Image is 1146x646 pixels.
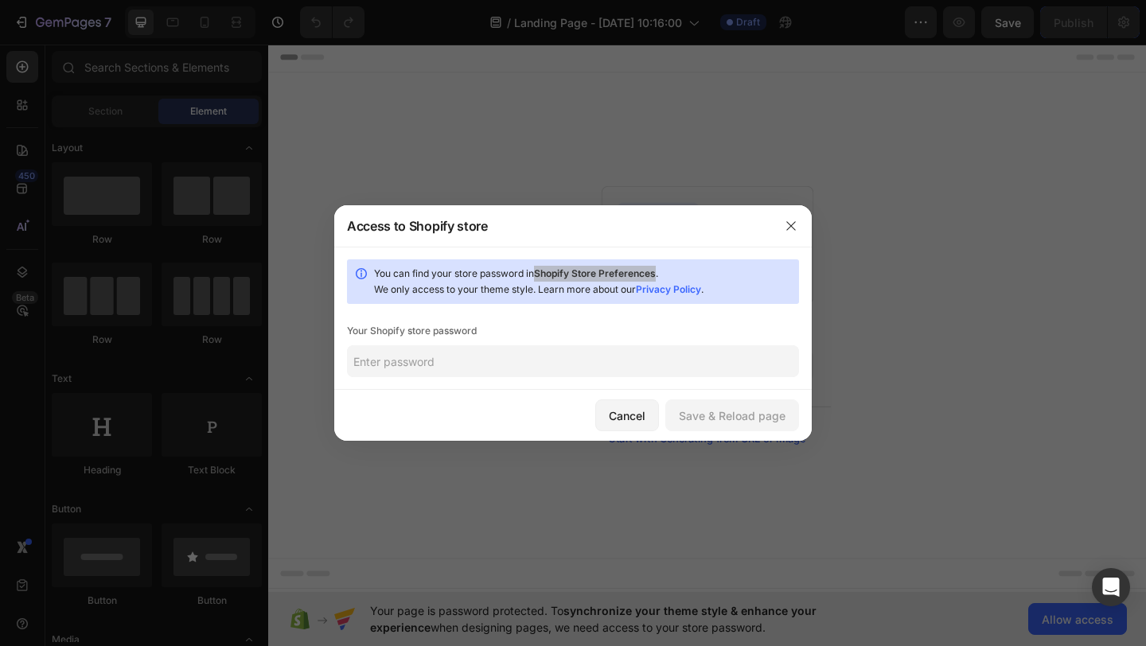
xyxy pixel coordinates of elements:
[371,425,585,438] div: Start with Generating from URL or image
[534,267,656,279] a: Shopify Store Preferences
[481,336,593,368] button: Add elements
[347,323,799,339] div: Your Shopify store password
[362,336,471,368] button: Add sections
[595,399,659,431] button: Cancel
[609,407,645,424] div: Cancel
[381,304,574,323] div: Start with Sections from sidebar
[636,283,701,295] a: Privacy Policy
[679,407,785,424] div: Save & Reload page
[347,216,488,235] div: Access to Shopify store
[1092,568,1130,606] div: Open Intercom Messenger
[347,345,799,377] input: Enter password
[665,399,799,431] button: Save & Reload page
[374,266,793,298] div: You can find your store password in . We only access to your theme style. Learn more about our .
